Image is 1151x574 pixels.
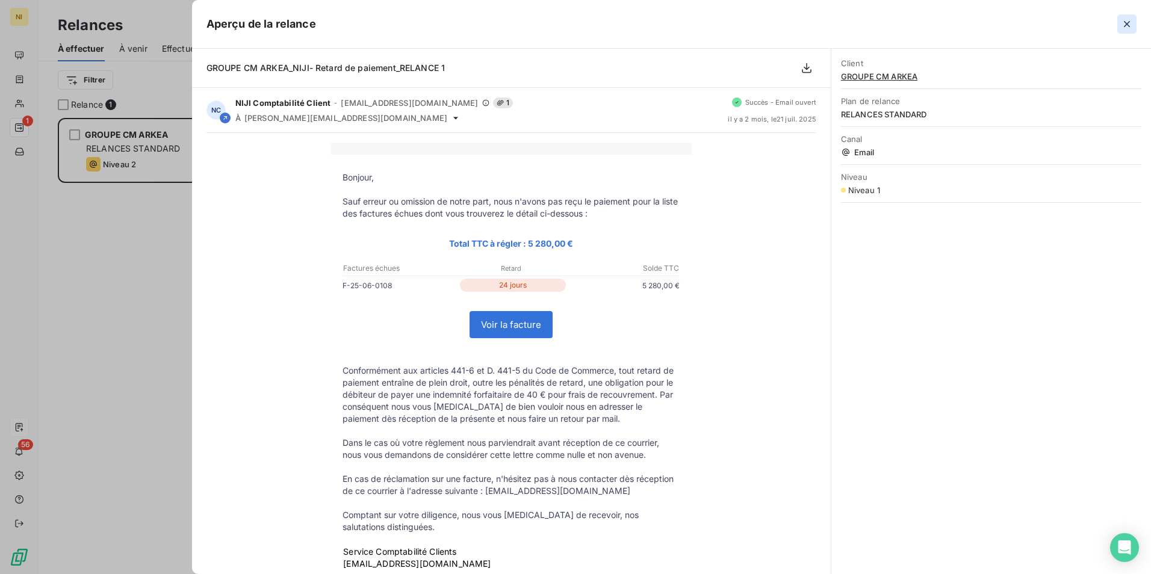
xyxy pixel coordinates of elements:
[456,263,567,274] p: Retard
[841,110,1141,119] span: RELANCES STANDARD
[460,279,566,292] p: 24 jours
[343,171,680,184] p: Bonjour,
[841,72,1141,81] span: GROUPE CM ARKEA
[343,558,491,569] span: [EMAIL_ADDRESS][DOMAIN_NAME]
[343,546,456,557] span: Service Comptabilité Clients
[343,473,680,497] p: En cas de réclamation sur une facture, n'hésitez pas à nous contacter dès réception de ce courrie...
[206,63,445,73] span: GROUPE CM ARKEA_NIJI- Retard de paiement_RELANCE 1
[1110,533,1139,562] div: Open Intercom Messenger
[343,196,680,220] p: Sauf erreur ou omission de notre part, nous n'avons pas reçu le paiement pour la liste des factur...
[841,96,1141,106] span: Plan de relance
[341,98,478,108] span: [EMAIL_ADDRESS][DOMAIN_NAME]
[568,263,680,274] p: Solde TTC
[470,312,552,338] a: Voir la facture
[841,172,1141,182] span: Niveau
[235,113,241,123] span: À
[745,99,816,106] span: Succès - Email ouvert
[343,437,680,461] p: Dans le cas où votre règlement nous parviendrait avant réception de ce courrier, nous vous demand...
[244,113,447,123] span: [PERSON_NAME][EMAIL_ADDRESS][DOMAIN_NAME]
[343,236,680,250] p: Total TTC à régler : 5 280,00 €
[848,185,880,195] span: Niveau 1
[343,365,680,425] p: Conformément aux articles 441-6 et D. 441-5 du Code de Commerce, tout retard de paiement entraîne...
[728,116,816,123] span: il y a 2 mois , le 21 juil. 2025
[206,16,316,32] h5: Aperçu de la relance
[343,279,457,292] p: F-25-06-0108
[493,97,513,108] span: 1
[841,147,1141,157] span: Email
[841,58,1141,68] span: Client
[206,100,226,120] div: NC
[334,99,337,106] span: -
[235,98,331,108] span: NIJI Comptabilité Client
[343,509,680,533] p: Comptant sur votre diligence, nous vous [MEDICAL_DATA] de recevoir, nos salutations distinguées.
[568,279,680,292] p: 5 280,00 €
[841,134,1141,144] span: Canal
[343,263,455,274] p: Factures échues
